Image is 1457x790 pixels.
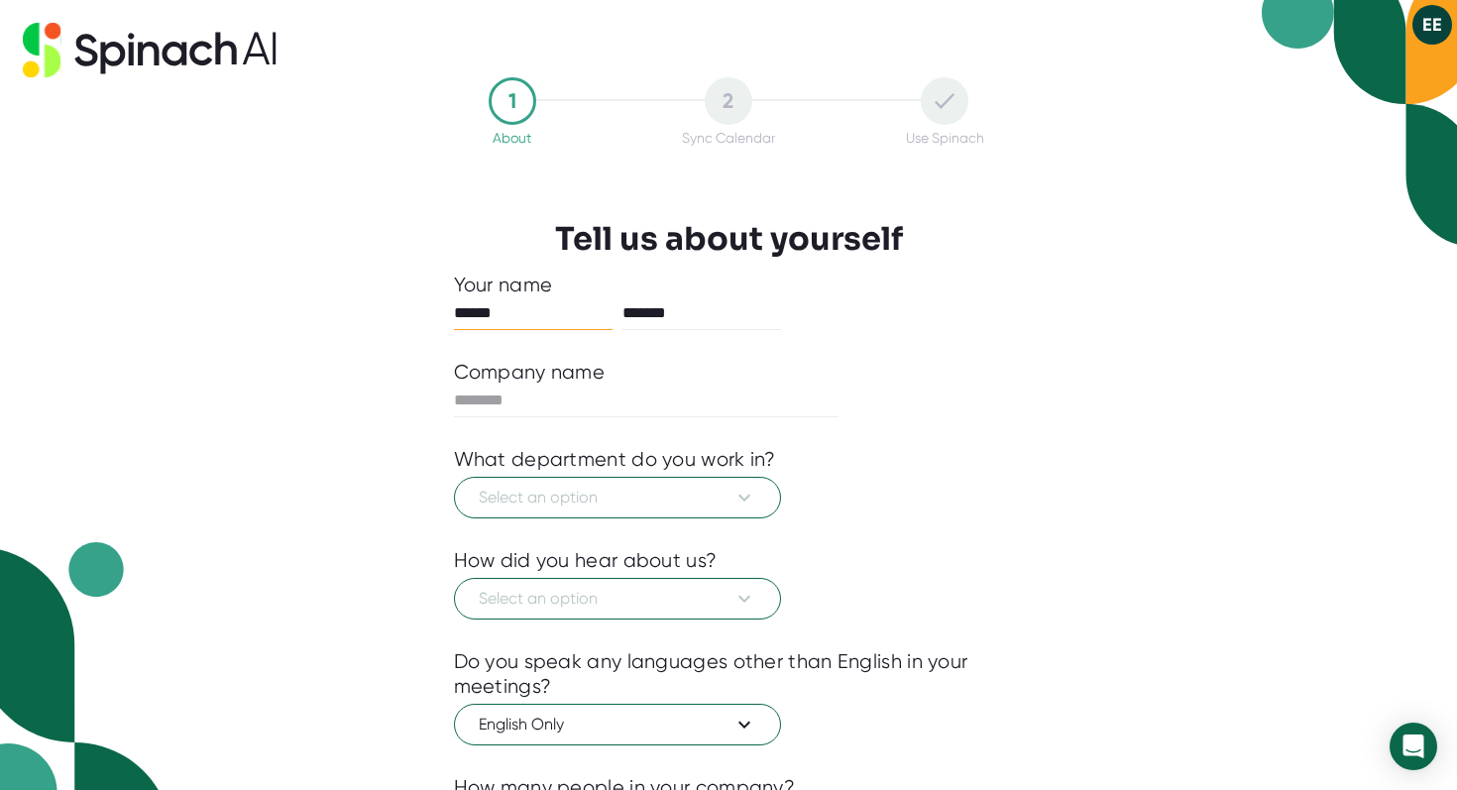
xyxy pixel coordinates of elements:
span: Select an option [479,587,756,611]
button: English Only [454,704,781,745]
div: Sync Calendar [682,130,775,146]
div: Use Spinach [906,130,984,146]
button: Select an option [454,477,781,518]
button: Select an option [454,578,781,620]
h3: Tell us about yourself [555,220,903,258]
div: 2 [705,77,752,125]
div: Open Intercom Messenger [1390,723,1437,770]
div: Your name [454,273,1004,297]
div: What department do you work in? [454,447,776,472]
div: About [493,130,531,146]
div: 1 [489,77,536,125]
span: English Only [479,713,756,736]
button: EE [1412,5,1452,45]
div: Do you speak any languages other than English in your meetings? [454,649,1004,699]
div: How did you hear about us? [454,548,718,573]
span: Select an option [479,486,756,509]
div: Company name [454,360,606,385]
